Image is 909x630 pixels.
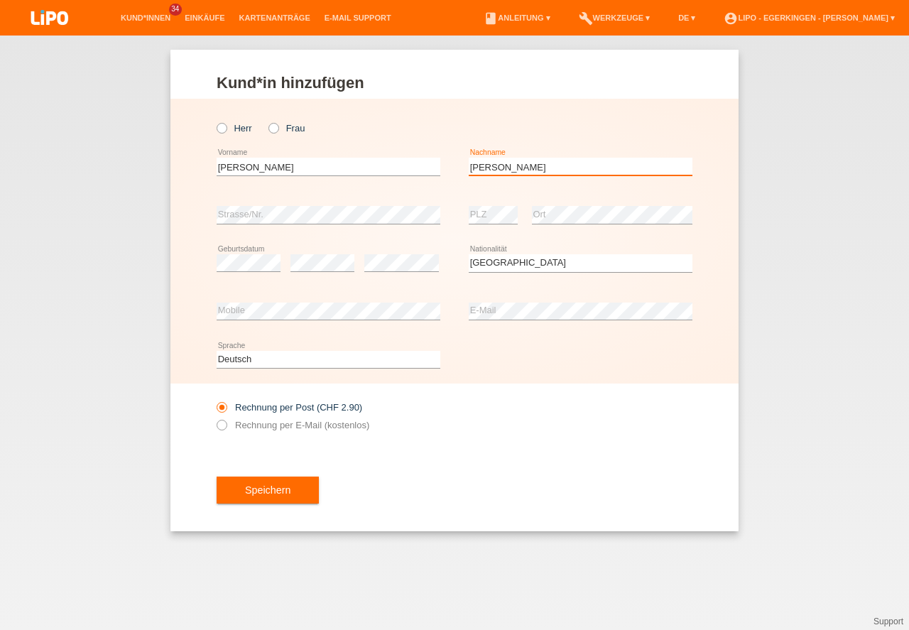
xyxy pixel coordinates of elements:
span: Speichern [245,484,290,496]
a: E-Mail Support [317,13,398,22]
a: Einkäufe [178,13,232,22]
a: account_circleLIPO - Egerkingen - [PERSON_NAME] ▾ [717,13,902,22]
button: Speichern [217,477,319,504]
a: DE ▾ [671,13,702,22]
input: Rechnung per E-Mail (kostenlos) [217,420,226,438]
label: Frau [268,123,305,134]
a: Support [873,617,903,626]
label: Rechnung per Post (CHF 2.90) [217,402,362,413]
i: account_circle [724,11,738,26]
input: Herr [217,123,226,132]
label: Rechnung per E-Mail (kostenlos) [217,420,369,430]
input: Rechnung per Post (CHF 2.90) [217,402,226,420]
label: Herr [217,123,252,134]
a: Kund*innen [114,13,178,22]
i: build [579,11,593,26]
a: LIPO pay [14,29,85,40]
i: book [484,11,498,26]
a: buildWerkzeuge ▾ [572,13,658,22]
a: Kartenanträge [232,13,317,22]
span: 34 [169,4,182,16]
input: Frau [268,123,278,132]
a: bookAnleitung ▾ [477,13,557,22]
h1: Kund*in hinzufügen [217,74,692,92]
